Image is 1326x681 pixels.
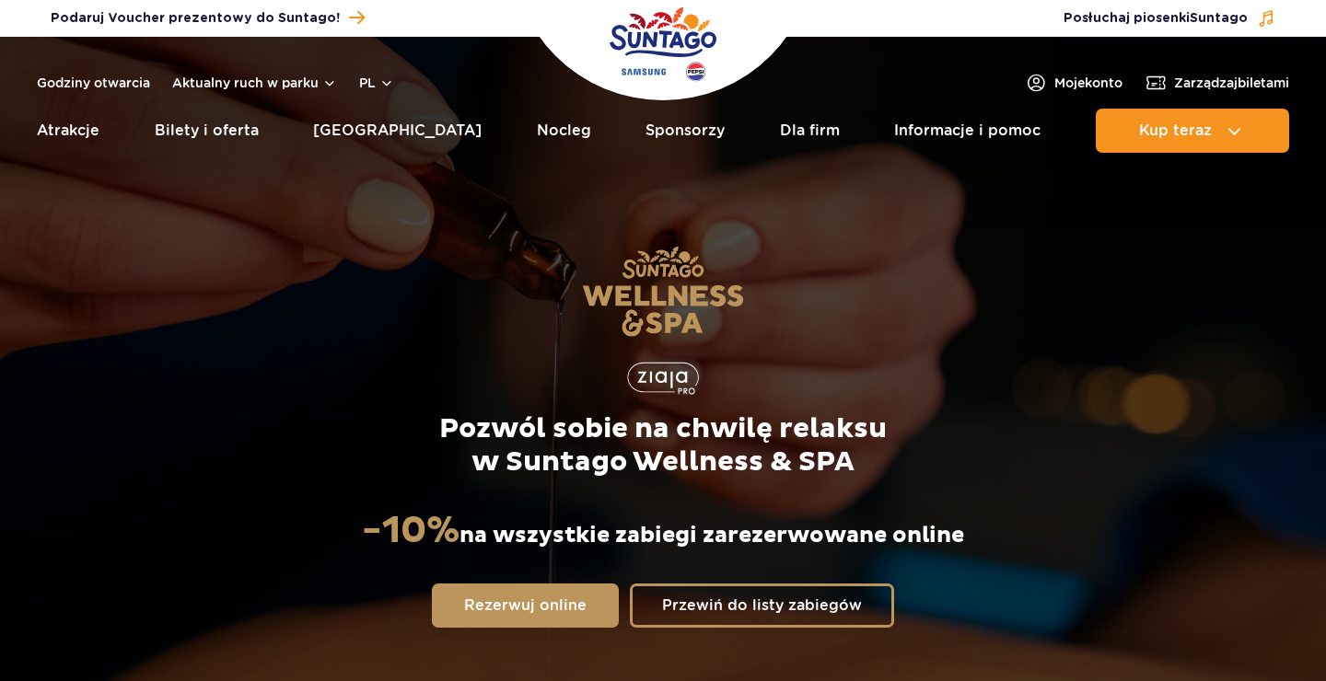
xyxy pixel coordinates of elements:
[432,583,619,628] a: Rezerwuj online
[630,583,894,628] a: Przewiń do listy zabiegów
[1064,9,1248,28] span: Posłuchaj piosenki
[313,109,482,153] a: [GEOGRAPHIC_DATA]
[362,508,964,554] p: na wszystkie zabiegi zarezerwowane online
[582,246,744,337] img: Suntago Wellness & SPA
[1139,122,1212,139] span: Kup teraz
[1190,12,1248,25] span: Suntago
[1145,72,1289,94] a: Zarządzajbiletami
[537,109,591,153] a: Nocleg
[51,9,340,28] span: Podaruj Voucher prezentowy do Suntago!
[1096,109,1289,153] button: Kup teraz
[894,109,1041,153] a: Informacje i pomoc
[359,74,394,92] button: pl
[662,598,862,613] span: Przewiń do listy zabiegów
[155,109,259,153] a: Bilety i oferta
[1174,74,1289,92] span: Zarządzaj biletami
[51,6,365,30] a: Podaruj Voucher prezentowy do Suntago!
[1025,72,1122,94] a: Mojekonto
[362,508,459,554] strong: -10%
[646,109,725,153] a: Sponsorzy
[1054,74,1122,92] span: Moje konto
[172,75,337,90] button: Aktualny ruch w parku
[464,598,587,613] span: Rezerwuj online
[362,412,965,479] p: Pozwól sobie na chwilę relaksu w Suntago Wellness & SPA
[37,109,99,153] a: Atrakcje
[780,109,840,153] a: Dla firm
[37,74,150,92] a: Godziny otwarcia
[1064,9,1275,28] button: Posłuchaj piosenkiSuntago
